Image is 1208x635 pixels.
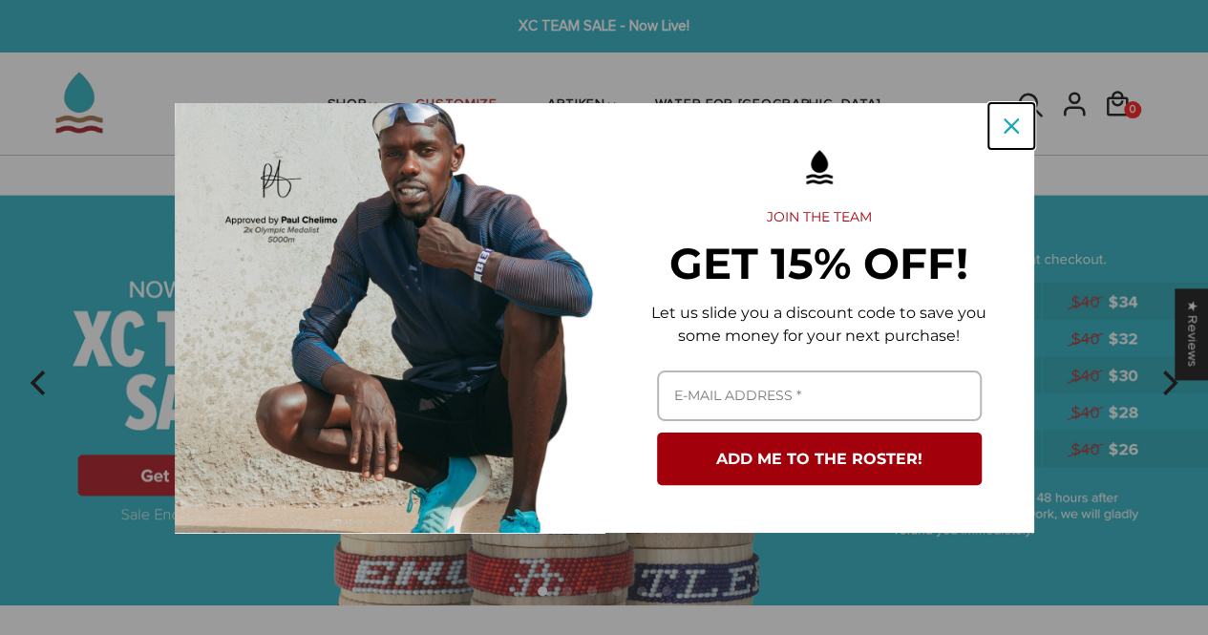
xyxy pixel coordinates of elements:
button: Close [988,103,1034,149]
h2: JOIN THE TEAM [635,209,1004,226]
input: Email field [657,370,982,421]
p: Let us slide you a discount code to save you some money for your next purchase! [635,302,1004,348]
button: ADD ME TO THE ROSTER! [657,433,982,485]
svg: close icon [1004,118,1019,134]
strong: GET 15% OFF! [669,237,968,289]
